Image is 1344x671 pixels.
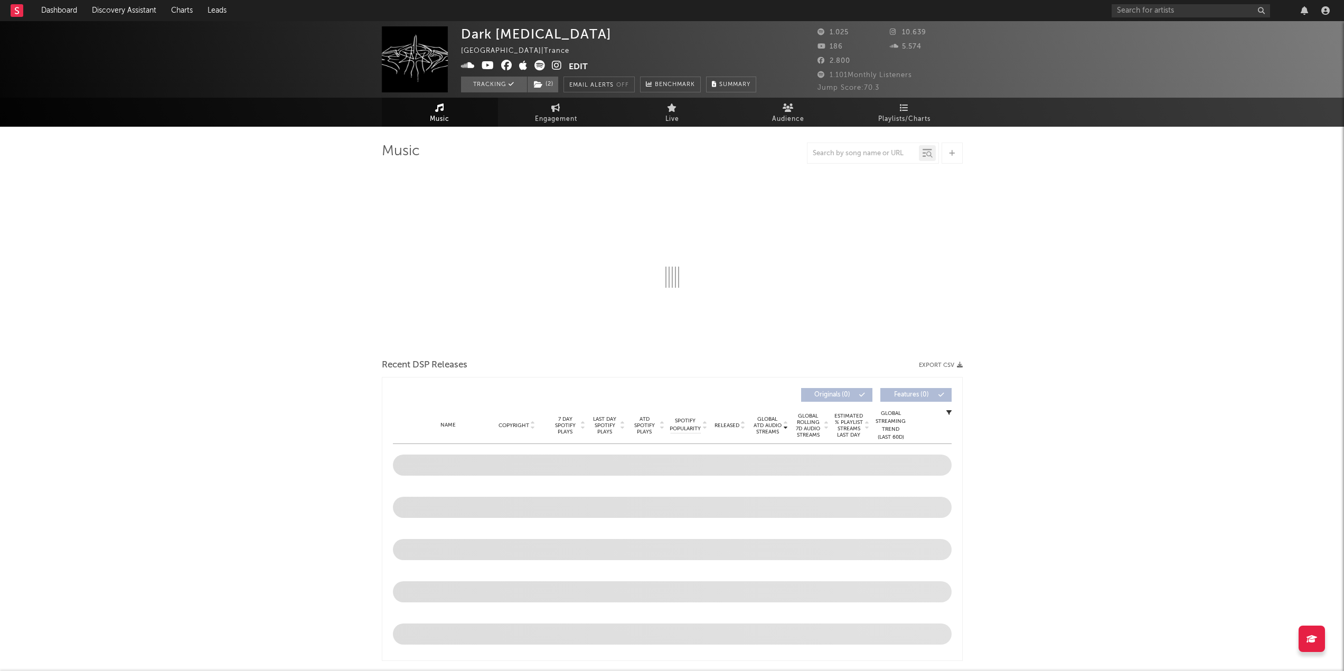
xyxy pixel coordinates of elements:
[1112,4,1270,17] input: Search for artists
[382,98,498,127] a: Music
[430,113,449,126] span: Music
[528,77,558,92] button: (2)
[551,416,579,435] span: 7 Day Spotify Plays
[527,77,559,92] span: ( 2 )
[887,392,936,398] span: Features ( 0 )
[807,149,919,158] input: Search by song name or URL
[730,98,847,127] a: Audience
[706,77,756,92] button: Summary
[655,79,695,91] span: Benchmark
[569,60,588,73] button: Edit
[535,113,577,126] span: Engagement
[808,392,857,398] span: Originals ( 0 )
[875,410,907,441] div: Global Streaming Trend (Last 60D)
[640,77,701,92] a: Benchmark
[382,359,467,372] span: Recent DSP Releases
[461,26,612,42] div: Dark [MEDICAL_DATA]
[847,98,963,127] a: Playlists/Charts
[461,45,581,58] div: [GEOGRAPHIC_DATA] | Trance
[880,388,952,402] button: Features(0)
[890,29,926,36] span: 10.639
[817,72,912,79] span: 1.101 Monthly Listeners
[414,421,483,429] div: Name
[794,413,823,438] span: Global Rolling 7D Audio Streams
[670,417,701,433] span: Spotify Popularity
[817,84,879,91] span: Jump Score: 70.3
[817,58,850,64] span: 2.800
[801,388,872,402] button: Originals(0)
[499,422,529,429] span: Copyright
[834,413,863,438] span: Estimated % Playlist Streams Last Day
[616,82,629,88] em: Off
[817,29,849,36] span: 1.025
[715,422,739,429] span: Released
[631,416,659,435] span: ATD Spotify Plays
[563,77,635,92] button: Email AlertsOff
[665,113,679,126] span: Live
[753,416,782,435] span: Global ATD Audio Streams
[878,113,931,126] span: Playlists/Charts
[919,362,963,368] button: Export CSV
[772,113,804,126] span: Audience
[614,98,730,127] a: Live
[461,77,527,92] button: Tracking
[498,98,614,127] a: Engagement
[719,82,750,88] span: Summary
[817,43,843,50] span: 186
[591,416,619,435] span: Last Day Spotify Plays
[890,43,922,50] span: 5.574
